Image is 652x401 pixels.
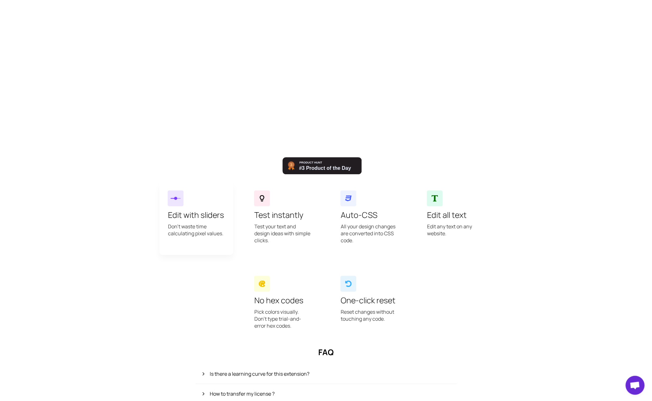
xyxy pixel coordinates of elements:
img: EazyCSS - No code CSS editor for any website. | Product Hunt Embed [283,157,362,174]
p: Reset changes without touching any code. [340,308,398,329]
p: Test your text and design ideas with simple clicks. [254,223,311,250]
h3: Edit all text [427,209,484,220]
p: Don't waste time calculating pixel values. [168,223,225,243]
h3: One-click reset [340,295,398,306]
h3: Edit with sliders [168,209,225,220]
p: Pick colors visually. Don't type trial-and-error hex codes. [254,308,311,336]
h3: No hex codes [254,295,311,306]
p: Edit any text on any website. [427,223,484,243]
h1: FAQ [65,347,587,358]
h3: Test instantly [254,209,311,220]
p: Is there a learning curve for this extension? [196,364,456,384]
h3: Auto-CSS [340,209,398,220]
div: Open chat [625,376,644,395]
p: All your design changes are converted into CSS code. [340,223,398,250]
